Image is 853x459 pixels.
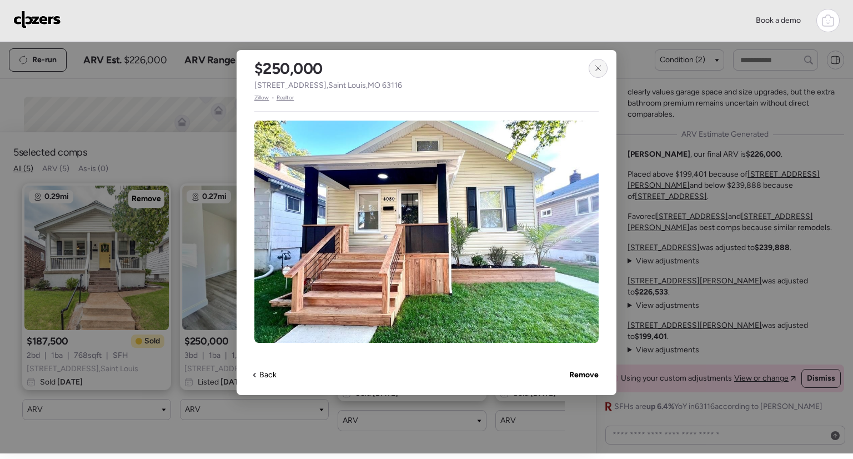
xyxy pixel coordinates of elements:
span: Book a demo [756,16,801,25]
img: Logo [13,11,61,28]
span: • [272,93,274,102]
span: Remove [569,370,599,381]
h2: $250,000 [254,59,323,78]
span: Back [259,370,277,381]
span: [STREET_ADDRESS] , Saint Louis , MO 63116 [254,80,402,91]
span: Realtor [277,93,294,102]
span: Zillow [254,93,269,102]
